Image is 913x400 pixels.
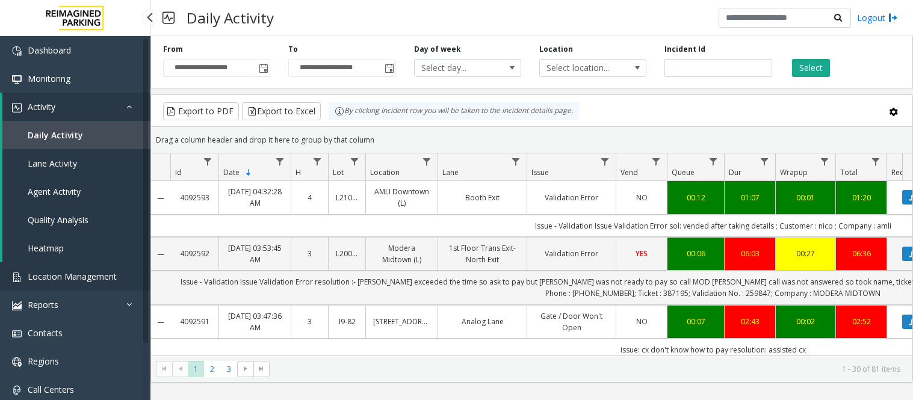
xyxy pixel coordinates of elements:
[151,318,170,327] a: Collapse Details
[675,248,717,259] div: 00:06
[226,242,283,265] a: [DATE] 03:53:45 AM
[539,44,573,55] label: Location
[445,192,519,203] a: Booth Exit
[336,248,358,259] a: L20000500
[335,106,344,116] img: infoIcon.svg
[253,361,270,378] span: Go to the last page
[12,301,22,310] img: 'icon'
[534,248,608,259] a: Validation Error
[672,167,695,177] span: Queue
[843,316,879,327] a: 02:52
[373,316,430,327] a: [STREET_ADDRESS]
[2,121,150,149] a: Daily Activity
[675,316,717,327] a: 00:07
[151,194,170,203] a: Collapse Details
[336,316,358,327] a: I9-82
[888,11,898,24] img: logout
[792,59,830,77] button: Select
[28,327,63,339] span: Contacts
[2,93,150,121] a: Activity
[732,248,768,259] a: 06:03
[675,192,717,203] a: 00:12
[840,167,858,177] span: Total
[705,153,722,170] a: Queue Filter Menu
[636,316,648,327] span: NO
[531,167,549,177] span: Issue
[636,248,648,259] span: YES
[336,192,358,203] a: L21063900
[241,364,250,374] span: Go to the next page
[419,153,435,170] a: Location Filter Menu
[636,192,648,203] span: NO
[288,44,298,55] label: To
[163,102,239,120] button: Export to PDF
[151,250,170,259] a: Collapse Details
[163,44,183,55] label: From
[178,248,211,259] a: 4092592
[256,60,270,76] span: Toggle popup
[783,192,828,203] div: 00:01
[624,248,660,259] a: YES
[28,355,59,367] span: Regions
[242,102,321,120] button: Export to Excel
[256,364,266,374] span: Go to the last page
[244,168,253,177] span: Sortable
[373,242,430,265] a: Modera Midtown (L)
[621,167,638,177] span: Vend
[624,316,660,327] a: NO
[843,192,879,203] a: 01:20
[181,3,280,32] h3: Daily Activity
[28,186,81,197] span: Agent Activity
[12,103,22,112] img: 'icon'
[415,60,500,76] span: Select day...
[237,361,253,378] span: Go to the next page
[151,153,912,355] div: Data table
[162,3,175,32] img: pageIcon
[445,242,519,265] a: 1st Floor Trans Exit- North Exit
[534,192,608,203] a: Validation Error
[508,153,524,170] a: Lane Filter Menu
[783,316,828,327] a: 00:02
[12,75,22,84] img: 'icon'
[648,153,664,170] a: Vend Filter Menu
[2,234,150,262] a: Heatmap
[2,177,150,206] a: Agent Activity
[12,386,22,395] img: 'icon'
[28,271,117,282] span: Location Management
[370,167,400,177] span: Location
[178,192,211,203] a: 4092593
[783,248,828,259] a: 00:27
[28,158,77,169] span: Lane Activity
[296,167,301,177] span: H
[204,361,220,377] span: Page 2
[732,192,768,203] a: 01:07
[843,248,879,259] a: 06:36
[373,186,430,209] a: AMLI Downtown (L)
[200,153,216,170] a: Id Filter Menu
[732,316,768,327] a: 02:43
[857,11,898,24] a: Logout
[178,316,211,327] a: 4092591
[28,73,70,84] span: Monitoring
[12,272,22,282] img: 'icon'
[757,153,773,170] a: Dur Filter Menu
[382,60,395,76] span: Toggle popup
[780,167,808,177] span: Wrapup
[664,44,705,55] label: Incident Id
[868,153,884,170] a: Total Filter Menu
[597,153,613,170] a: Issue Filter Menu
[329,102,579,120] div: By clicking Incident row you will be taken to the incident details page.
[347,153,363,170] a: Lot Filter Menu
[2,149,150,177] a: Lane Activity
[12,46,22,56] img: 'icon'
[28,45,71,56] span: Dashboard
[188,361,204,377] span: Page 1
